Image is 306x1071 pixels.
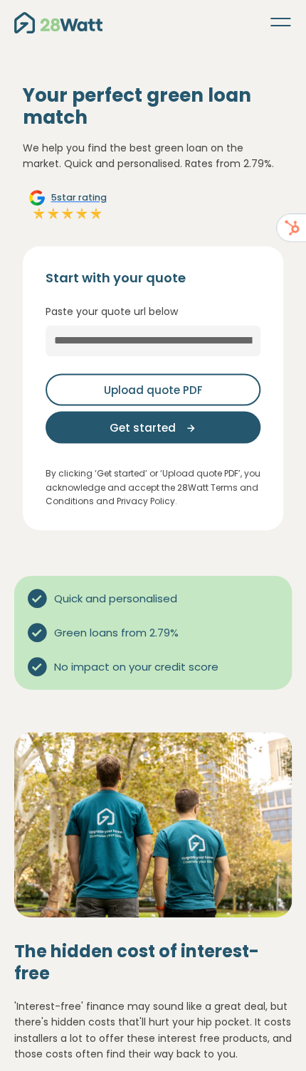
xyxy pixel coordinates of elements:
[60,206,75,220] img: Full star
[14,12,102,33] img: 28Watt
[48,624,184,641] span: Green loans from 2.79%
[51,191,107,205] span: 5 star rating
[48,659,224,675] span: No impact on your credit score
[46,304,260,319] p: Paste your quote url below
[46,269,186,287] h4: Start with your quote
[23,140,283,172] p: We help you find the best green loan on the market. Quick and personalised. Rates from 2.79%.
[14,732,292,917] img: Solar panel installation on a residential roof
[23,85,283,129] h1: Your perfect green loan match
[14,939,292,984] h2: The hidden cost of interest-free
[235,1003,306,1071] iframe: Chat Widget
[48,590,183,607] span: Quick and personalised
[32,206,46,220] img: Full star
[110,420,176,436] span: Get started
[23,189,112,223] a: Google5star ratingFull starFull starFull starFull starFull star
[46,206,60,220] img: Full star
[269,15,292,29] button: Toggle navigation
[28,189,46,206] img: Google
[46,466,260,507] p: By clicking ‘Get started’ or ‘Upload quote PDF’, you acknowledge and accept the 28Watt Terms and ...
[46,373,260,405] button: Upload quote PDF
[104,382,203,398] span: Upload quote PDF
[14,11,292,33] nav: Main navigation
[75,206,89,220] img: Full star
[89,206,103,220] img: Full star
[46,411,260,443] button: Get started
